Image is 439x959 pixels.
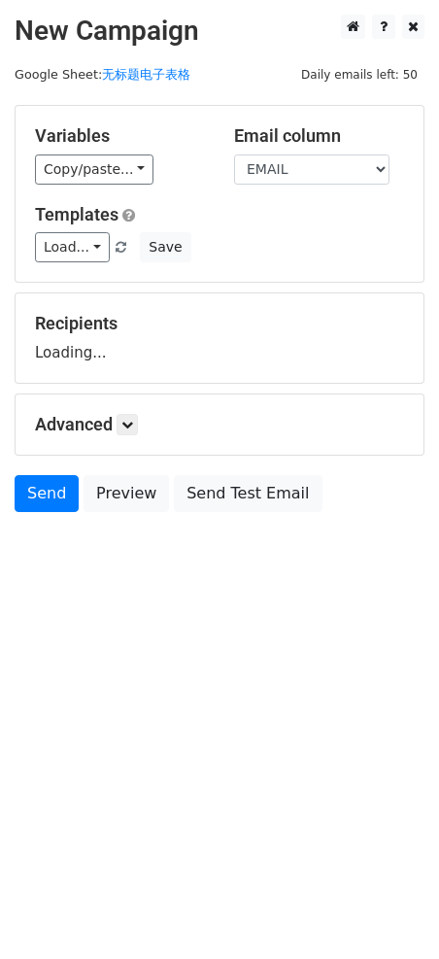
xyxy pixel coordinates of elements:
[35,313,404,363] div: Loading...
[15,67,190,82] small: Google Sheet:
[234,125,404,147] h5: Email column
[294,67,424,82] a: Daily emails left: 50
[15,15,424,48] h2: New Campaign
[35,414,404,435] h5: Advanced
[174,475,321,512] a: Send Test Email
[35,154,153,185] a: Copy/paste...
[140,232,190,262] button: Save
[102,67,190,82] a: 无标题电子表格
[35,313,404,334] h5: Recipients
[35,125,205,147] h5: Variables
[35,232,110,262] a: Load...
[35,204,118,224] a: Templates
[15,475,79,512] a: Send
[294,64,424,86] span: Daily emails left: 50
[84,475,169,512] a: Preview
